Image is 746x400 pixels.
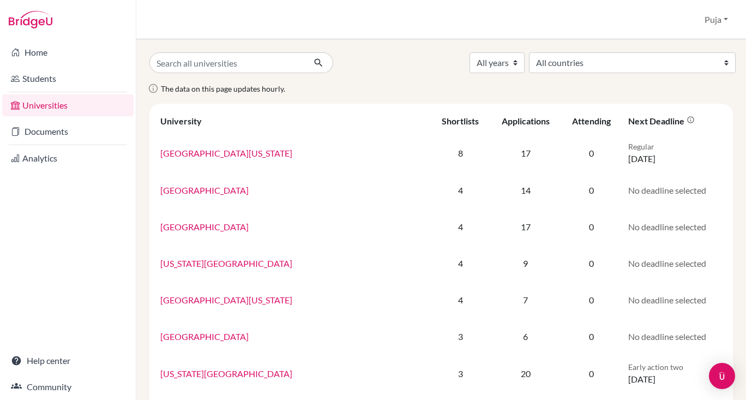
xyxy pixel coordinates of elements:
td: 0 [561,172,622,208]
a: [GEOGRAPHIC_DATA] [160,222,249,232]
input: Search all universities [149,52,305,73]
td: [DATE] [622,355,729,392]
div: Shortlists [442,116,479,126]
td: 6 [490,318,561,355]
td: 0 [561,134,622,172]
a: [GEOGRAPHIC_DATA][US_STATE] [160,148,292,158]
td: 0 [561,245,622,282]
span: No deadline selected [628,258,706,268]
td: 14 [490,172,561,208]
td: 4 [431,172,490,208]
span: No deadline selected [628,185,706,195]
a: Documents [2,121,134,142]
td: 0 [561,355,622,392]
td: 17 [490,208,561,245]
a: Community [2,376,134,398]
a: Help center [2,350,134,372]
a: Home [2,41,134,63]
td: 3 [431,318,490,355]
span: The data on this page updates hourly. [161,84,285,93]
td: [DATE] [622,134,729,172]
button: Puja [700,9,733,30]
div: Attending [572,116,611,126]
a: [US_STATE][GEOGRAPHIC_DATA] [160,368,292,379]
a: [GEOGRAPHIC_DATA] [160,331,249,342]
a: [US_STATE][GEOGRAPHIC_DATA] [160,258,292,268]
td: 20 [490,355,561,392]
td: 4 [431,282,490,318]
img: Bridge-U [9,11,52,28]
td: 3 [431,355,490,392]
div: Applications [502,116,550,126]
td: 4 [431,208,490,245]
a: [GEOGRAPHIC_DATA] [160,185,249,195]
td: 4 [431,245,490,282]
a: [GEOGRAPHIC_DATA][US_STATE] [160,295,292,305]
span: No deadline selected [628,295,706,305]
a: Universities [2,94,134,116]
a: Students [2,68,134,89]
p: Regular [628,141,722,152]
span: No deadline selected [628,331,706,342]
td: 7 [490,282,561,318]
td: 0 [561,318,622,355]
p: Early action two [628,361,722,373]
div: Open Intercom Messenger [709,363,735,389]
a: Analytics [2,147,134,169]
td: 9 [490,245,561,282]
td: 0 [561,282,622,318]
span: No deadline selected [628,222,706,232]
td: 8 [431,134,490,172]
td: 17 [490,134,561,172]
td: 0 [561,208,622,245]
div: Next deadline [628,116,695,126]
th: University [154,108,431,134]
